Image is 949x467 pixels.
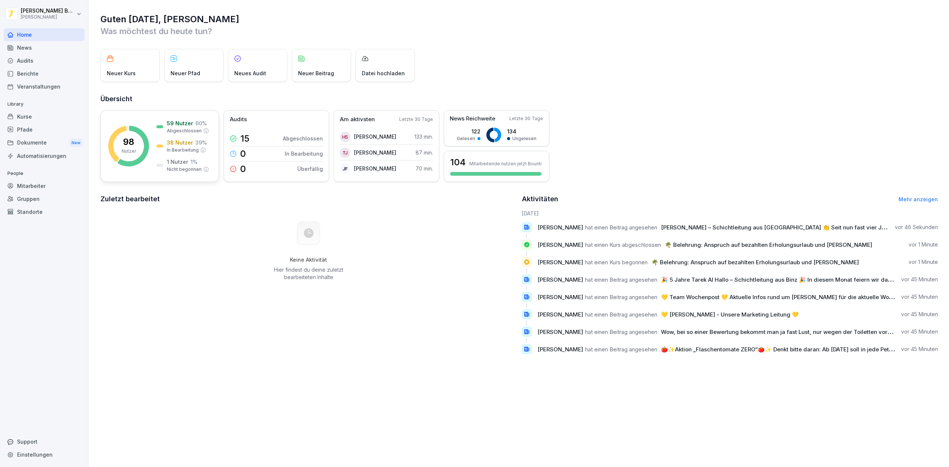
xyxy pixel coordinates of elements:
[21,8,75,14] p: [PERSON_NAME] Bogomolec
[297,165,323,173] p: Überfällig
[100,13,938,25] h1: Guten [DATE], [PERSON_NAME]
[167,119,193,127] p: 59 Nutzer
[4,205,85,218] a: Standorte
[167,147,199,153] p: In Bearbeitung
[167,158,188,166] p: 1 Nutzer
[661,311,799,318] span: 💛 [PERSON_NAME] - Unsere Marketing Leitung 💛
[4,136,85,150] a: DokumenteNew
[665,241,872,248] span: 🌴 Belehrung: Anspruch auf bezahlten Erholungsurlaub und [PERSON_NAME]
[4,98,85,110] p: Library
[107,69,136,77] p: Neuer Kurs
[4,110,85,123] a: Kurse
[167,139,193,146] p: 38 Nutzer
[4,435,85,448] div: Support
[100,194,517,204] h2: Zuletzt bearbeitet
[4,179,85,192] a: Mitarbeiter
[457,135,475,142] p: Gelesen
[899,196,938,202] a: Mehr anzeigen
[509,115,543,122] p: Letzte 30 Tage
[909,258,938,266] p: vor 1 Minute
[901,328,938,335] p: vor 45 Minuten
[171,69,200,77] p: Neuer Pfad
[538,294,583,301] span: [PERSON_NAME]
[4,67,85,80] a: Berichte
[901,293,938,301] p: vor 45 Minuten
[4,54,85,67] a: Audits
[240,149,246,158] p: 0
[362,69,405,77] p: Datei hochladen
[4,448,85,461] div: Einstellungen
[340,132,350,142] div: HS
[271,256,346,263] h5: Keine Aktivität
[4,136,85,150] div: Dokumente
[585,294,657,301] span: hat einen Beitrag angesehen
[298,69,334,77] p: Neuer Beitrag
[895,223,938,231] p: vor 46 Sekunden
[457,127,480,135] p: 122
[354,165,396,172] p: [PERSON_NAME]
[354,133,396,140] p: [PERSON_NAME]
[4,41,85,54] a: News
[909,241,938,248] p: vor 1 Minute
[167,127,202,134] p: Abgeschlossen
[4,149,85,162] a: Automatisierungen
[450,115,495,123] p: News Reichweite
[271,266,346,281] p: Hier findest du deine zuletzt bearbeiteten Inhalte
[507,127,536,135] p: 134
[538,311,583,318] span: [PERSON_NAME]
[585,224,657,231] span: hat einen Beitrag angesehen
[240,134,249,143] p: 15
[585,241,661,248] span: hat einen Kurs abgeschlossen
[538,224,583,231] span: [PERSON_NAME]
[661,346,948,353] span: 🍅✨Aktion „Flaschentomate ZERO“🍅✨ Denkt bitte daran: Ab [DATE] soll in jede Peter-bringt’s-Bestellung
[416,165,433,172] p: 70 min.
[285,150,323,158] p: In Bearbeitung
[240,165,246,173] p: 0
[522,209,938,217] h6: [DATE]
[123,138,134,146] p: 98
[340,148,350,158] div: TJ
[651,259,859,266] span: 🌴 Belehrung: Anspruch auf bezahlten Erholungsurlaub und [PERSON_NAME]
[416,149,433,156] p: 87 min.
[901,276,938,283] p: vor 45 Minuten
[4,168,85,179] p: People
[4,192,85,205] a: Gruppen
[100,94,938,104] h2: Übersicht
[901,311,938,318] p: vor 45 Minuten
[340,163,350,174] div: JF
[585,311,657,318] span: hat einen Beitrag angesehen
[399,116,433,123] p: Letzte 30 Tage
[901,345,938,353] p: vor 45 Minuten
[21,14,75,20] p: [PERSON_NAME]
[522,194,558,204] h2: Aktivitäten
[234,69,266,77] p: Neues Audit
[195,139,207,146] p: 39 %
[585,259,648,266] span: hat einen Kurs begonnen
[230,115,247,124] p: Audits
[585,276,657,283] span: hat einen Beitrag angesehen
[414,133,433,140] p: 133 min.
[661,276,935,283] span: 🎉 5 Jahre Tarek Al Hallo – Schichtleitung aus Binz 🎉 In diesem Monat feiern wir das 5-jährige Jubilä
[538,346,583,353] span: [PERSON_NAME]
[512,135,536,142] p: Ungelesen
[167,166,202,173] p: Nicht begonnen
[70,139,82,147] div: New
[585,328,657,335] span: hat einen Beitrag angesehen
[340,115,375,124] p: Am aktivsten
[4,123,85,136] a: Pfade
[283,135,323,142] p: Abgeschlossen
[585,346,657,353] span: hat einen Beitrag angesehen
[195,119,207,127] p: 60 %
[354,149,396,156] p: [PERSON_NAME]
[100,25,938,37] p: Was möchtest du heute tun?
[4,80,85,93] a: Veranstaltungen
